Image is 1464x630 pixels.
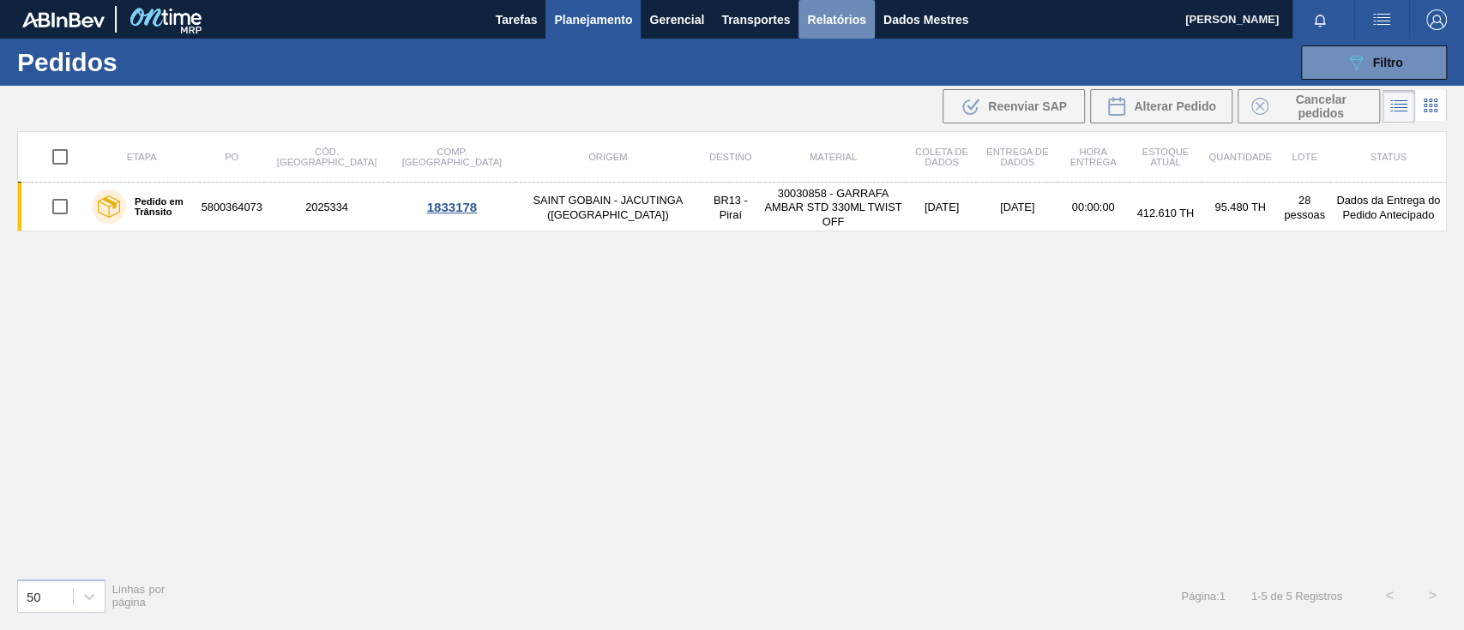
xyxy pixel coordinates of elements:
[1411,574,1454,617] button: >
[1292,8,1347,32] button: Notificações
[925,201,959,213] font: [DATE]
[1181,590,1215,603] font: Página
[883,13,969,27] font: Dados Mestres
[305,201,348,213] font: 2025334
[721,13,790,27] font: Transportes
[807,13,865,27] font: Relatórios
[18,183,1447,231] a: Pedido em Trânsito58003640732025334SAINT GOBAIN - JACUTINGA ([GEOGRAPHIC_DATA])BR13 - Piraí300308...
[943,89,1085,123] div: Reenviar SAP
[1090,89,1232,123] div: Alterar Pedido
[1426,9,1447,30] img: Sair
[1415,90,1447,123] div: Visão em Cards
[22,12,105,27] img: TNhmsLtSVTkK8tSr43FrP2fwEKptu5GPRR3wAAAABJRU5ErkJggg==
[127,152,157,162] font: Etapa
[1428,588,1436,603] font: >
[277,147,377,167] font: Cód. [GEOGRAPHIC_DATA]
[1208,152,1271,162] font: Quantidade
[1142,147,1190,167] font: Estoque atual
[1216,590,1220,603] font: :
[1238,89,1380,123] button: Cancelar pedidos
[1134,99,1216,113] font: Alterar Pedido
[988,99,1067,113] font: Reenviar SAP
[915,147,968,167] font: Coleta de dados
[764,187,901,228] font: 30030858 - GARRAFA AMBAR STD 330ML TWIST OFF
[1257,590,1261,603] font: -
[1270,590,1282,603] font: de
[709,152,752,162] font: Destino
[1373,56,1403,69] font: Filtro
[554,13,632,27] font: Planejamento
[1292,152,1316,162] font: Lote
[1295,93,1346,120] font: Cancelar pedidos
[17,48,117,76] font: Pedidos
[1383,90,1415,123] div: Visão em Lista
[1368,574,1411,617] button: <
[135,196,184,217] font: Pedido em Trânsito
[1251,590,1257,603] font: 1
[1336,194,1440,221] font: Dados da Entrega do Pedido Antecipado
[1370,152,1406,162] font: Status
[1000,201,1034,213] font: [DATE]
[533,194,683,221] font: SAINT GOBAIN - JACUTINGA ([GEOGRAPHIC_DATA])
[1185,13,1279,26] font: [PERSON_NAME]
[496,13,538,27] font: Tarefas
[1069,147,1116,167] font: Hora Entrega
[1286,590,1292,603] font: 5
[1219,590,1225,603] font: 1
[427,200,477,214] font: 1833178
[1214,201,1266,213] font: 95.480 TH
[1371,9,1392,30] img: ações do usuário
[402,147,502,167] font: Comp. [GEOGRAPHIC_DATA]
[1385,588,1393,603] font: <
[588,152,627,162] font: Origem
[1238,89,1380,123] div: Cancelar Pedidos em Massa
[112,583,166,609] font: Linhas por página
[1261,590,1267,603] font: 5
[714,194,748,221] font: BR13 - Piraí
[810,152,857,162] font: Material
[1284,194,1325,221] font: 28 pessoas
[202,201,262,213] font: 5800364073
[986,147,1048,167] font: Entrega de dados
[1072,201,1115,213] font: 00:00:00
[649,13,704,27] font: Gerencial
[1301,45,1447,80] button: Filtro
[1295,590,1342,603] font: Registros
[225,152,238,162] font: PO
[1136,207,1194,219] font: 412.610 TH
[27,589,41,603] font: 50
